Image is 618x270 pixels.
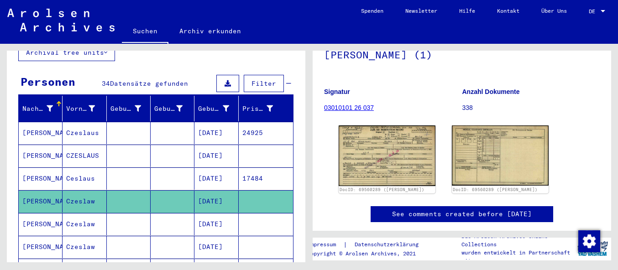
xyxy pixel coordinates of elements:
img: Zustimmung ändern [578,230,600,252]
div: Geburt‏ [154,104,183,114]
mat-cell: [PERSON_NAME] [19,213,63,235]
mat-header-cell: Geburt‏ [151,96,194,121]
span: Filter [251,79,276,88]
mat-cell: 24925 [239,122,293,144]
div: | [307,240,429,249]
mat-cell: [PERSON_NAME] [19,122,63,144]
div: Geburtsname [110,104,141,114]
a: DocID: 69560289 ([PERSON_NAME]) [340,187,424,192]
a: See comments created before [DATE] [392,209,532,219]
mat-cell: Czeslaw [63,236,106,258]
img: 001.jpg [339,125,435,186]
mat-header-cell: Nachname [19,96,63,121]
div: Nachname [22,104,53,114]
mat-cell: [PERSON_NAME] [19,236,63,258]
div: Zustimmung ändern [578,230,600,252]
div: Vorname [66,104,94,114]
mat-cell: [DATE] [194,236,238,258]
div: Geburt‏ [154,101,194,116]
span: DE [589,8,599,15]
a: 03010101 26 037 [324,104,374,111]
img: yv_logo.png [576,237,610,260]
p: 338 [462,103,600,113]
img: 002.jpg [452,125,549,186]
a: Archiv erkunden [168,20,252,42]
div: Geburtsname [110,101,152,116]
mat-cell: [DATE] [194,145,238,167]
span: 34 [102,79,110,88]
span: Datensätze gefunden [110,79,188,88]
mat-header-cell: Vorname [63,96,106,121]
div: Vorname [66,101,106,116]
mat-cell: [PERSON_NAME] [19,145,63,167]
mat-cell: [DATE] [194,190,238,213]
mat-cell: Czeslaw [63,190,106,213]
mat-cell: [DATE] [194,167,238,190]
p: Copyright © Arolsen Archives, 2021 [307,249,429,258]
a: DocID: 69560289 ([PERSON_NAME]) [453,187,538,192]
mat-cell: Czeslaus [63,122,106,144]
mat-header-cell: Geburtsdatum [194,96,238,121]
div: Geburtsdatum [198,101,240,116]
div: Prisoner # [242,101,284,116]
a: Suchen [122,20,168,44]
button: Archival tree units [18,44,115,61]
mat-cell: 17484 [239,167,293,190]
button: Filter [244,75,284,92]
img: Arolsen_neg.svg [7,9,115,31]
mat-header-cell: Geburtsname [107,96,151,121]
mat-cell: [DATE] [194,213,238,235]
b: Anzahl Dokumente [462,88,520,95]
b: Signatur [324,88,350,95]
mat-header-cell: Prisoner # [239,96,293,121]
p: Die Arolsen Archives Online-Collections [461,232,574,249]
mat-cell: [PERSON_NAME] [19,167,63,190]
a: Datenschutzerklärung [347,240,429,249]
div: Prisoner # [242,104,273,114]
mat-cell: [DATE] [194,122,238,144]
mat-cell: Czeslaw [63,213,106,235]
a: Impressum [307,240,343,249]
p: wurden entwickelt in Partnerschaft mit [461,249,574,265]
div: Nachname [22,101,64,116]
div: Geburtsdatum [198,104,229,114]
mat-cell: [PERSON_NAME] [19,190,63,213]
div: Personen [21,73,75,90]
mat-cell: CZESLAUS [63,145,106,167]
mat-cell: Ceslaus [63,167,106,190]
